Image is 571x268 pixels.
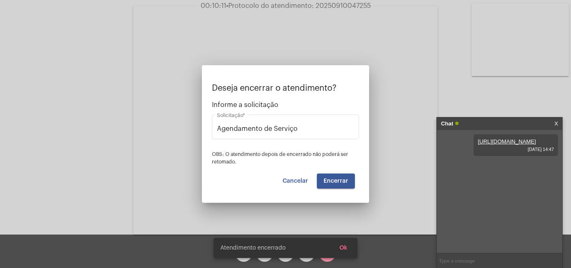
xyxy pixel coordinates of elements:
span: Cancelar [283,178,308,184]
span: Ok [339,245,347,251]
span: Atendimento encerrado [220,244,285,252]
span: Protocolo do atendimento: 20250910047255 [226,3,371,9]
a: [URL][DOMAIN_NAME] [478,138,536,145]
p: Deseja encerrar o atendimento? [212,84,359,93]
span: Informe a solicitação [212,101,359,109]
span: OBS: O atendimento depois de encerrado não poderá ser retomado. [212,152,348,164]
input: Buscar solicitação [217,125,354,133]
span: 00:10:11 [201,3,226,9]
span: [DATE] 14:47 [478,147,554,152]
strong: Chat [441,117,453,130]
span: Encerrar [324,178,348,184]
button: Cancelar [276,174,315,189]
button: Encerrar [317,174,355,189]
input: Type a message [437,253,562,268]
a: X [554,117,558,130]
span: Online [455,122,459,125]
span: • [226,3,228,9]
